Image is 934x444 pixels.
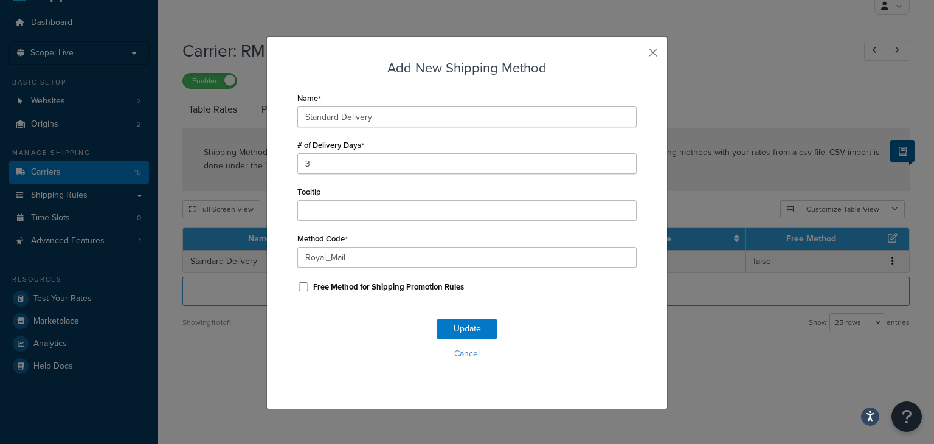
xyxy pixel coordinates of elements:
[297,140,364,150] label: # of Delivery Days
[297,58,637,77] h3: Add New Shipping Method
[437,319,497,339] button: Update
[297,94,321,103] label: Name
[297,187,321,196] label: Tooltip
[313,282,464,293] label: Free Method for Shipping Promotion Rules
[297,345,637,363] button: Cancel
[297,234,348,244] label: Method Code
